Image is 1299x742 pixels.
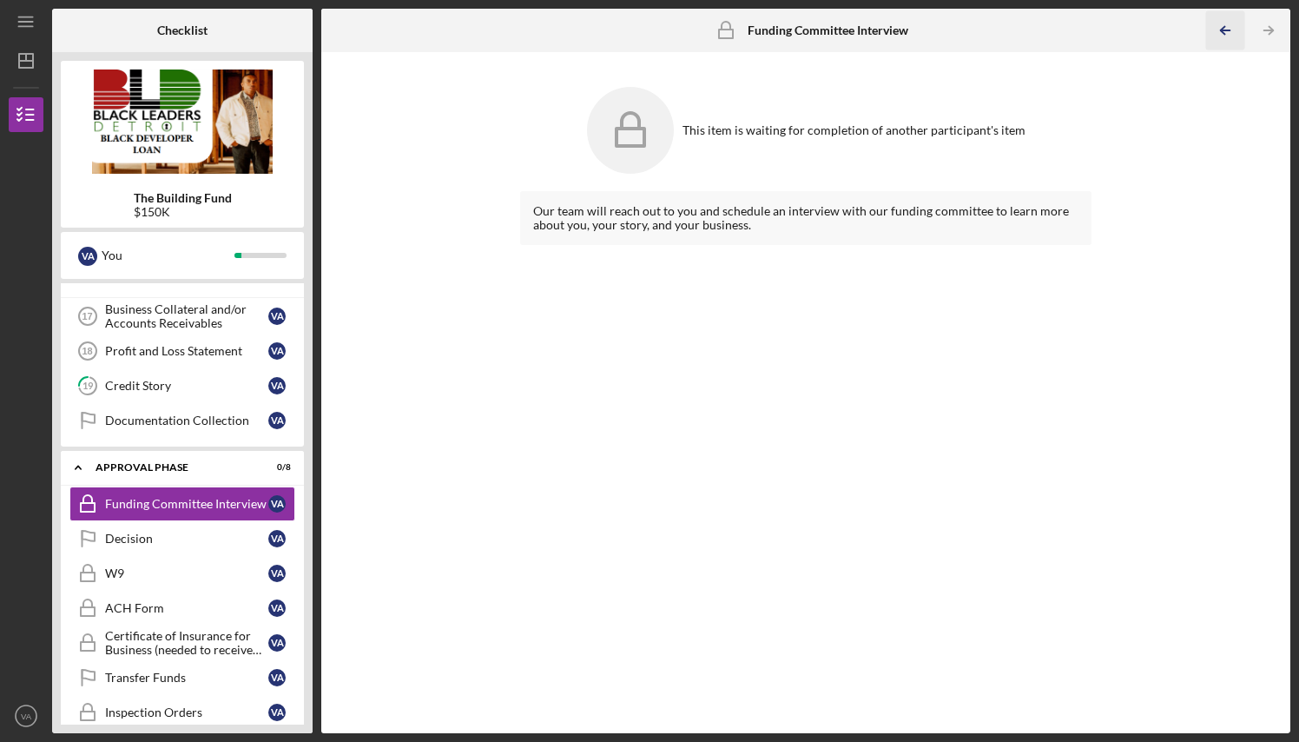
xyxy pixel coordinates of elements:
[61,70,304,174] img: Product logo
[268,634,286,652] div: V A
[533,204,1078,232] div: Our team will reach out to you and schedule an interview with our funding committee to learn more...
[105,379,268,393] div: Credit Story
[9,699,43,733] button: VA
[157,23,208,37] b: Checklist
[102,241,234,270] div: You
[105,344,268,358] div: Profit and Loss Statement
[82,311,92,321] tspan: 17
[268,412,286,429] div: V A
[69,626,295,660] a: Certificate of Insurance for Business (needed to receive funds)VA
[21,712,32,721] text: VA
[105,706,268,719] div: Inspection Orders
[268,342,286,360] div: V A
[268,308,286,325] div: V A
[96,462,247,473] div: Approval Phase
[78,247,97,266] div: V A
[268,495,286,513] div: V A
[69,403,295,438] a: Documentation CollectionVA
[69,521,295,556] a: DecisionVA
[82,346,92,356] tspan: 18
[69,591,295,626] a: ACH FormVA
[268,377,286,394] div: V A
[268,600,286,617] div: V A
[69,368,295,403] a: 19Credit StoryVA
[105,497,268,511] div: Funding Committee Interview
[82,381,94,392] tspan: 19
[105,601,268,615] div: ACH Form
[69,695,295,730] a: Inspection OrdersVA
[105,302,268,330] div: Business Collateral and/or Accounts Receivables
[69,556,295,591] a: W9VA
[682,123,1025,137] div: This item is waiting for completion of another participant's item
[105,566,268,580] div: W9
[748,23,908,37] b: Funding Committee Interview
[69,487,295,521] a: Funding Committee InterviewVA
[105,629,268,657] div: Certificate of Insurance for Business (needed to receive funds)
[268,530,286,547] div: V A
[268,565,286,582] div: V A
[69,660,295,695] a: Transfer FundsVA
[260,462,291,473] div: 0 / 8
[105,671,268,685] div: Transfer Funds
[134,191,232,205] b: The Building Fund
[268,704,286,721] div: V A
[268,669,286,686] div: V A
[105,532,268,546] div: Decision
[69,334,295,368] a: 18Profit and Loss StatementVA
[134,205,232,219] div: $150K
[105,414,268,427] div: Documentation Collection
[69,299,295,334] a: 17Business Collateral and/or Accounts ReceivablesVA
